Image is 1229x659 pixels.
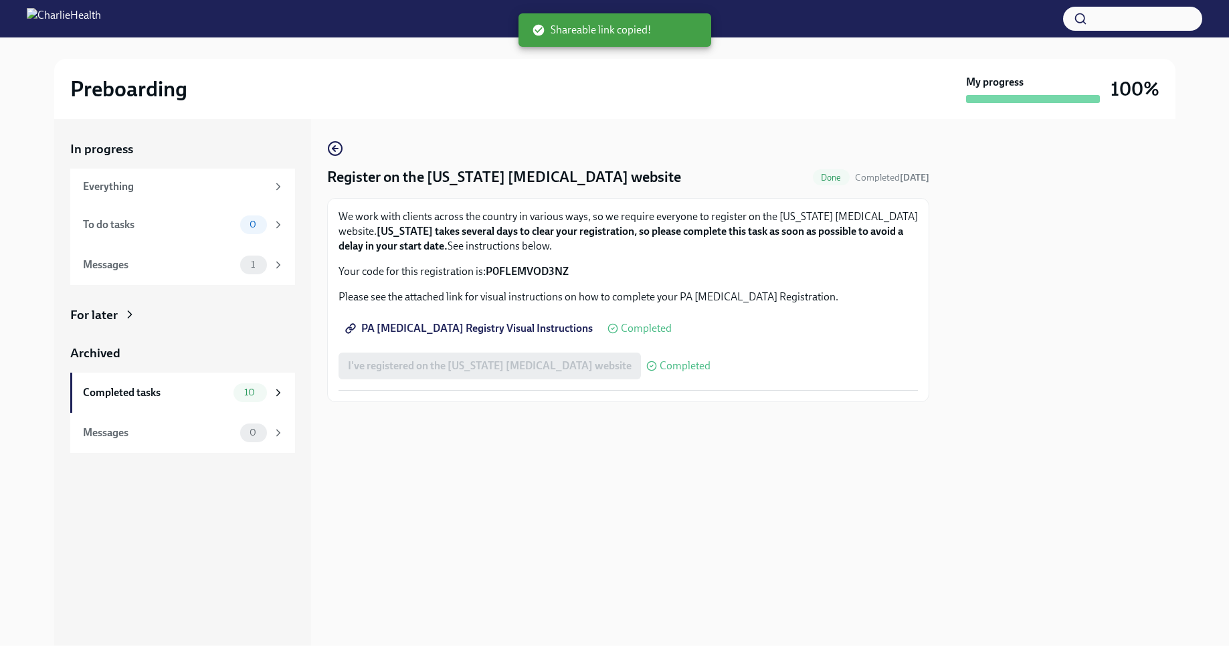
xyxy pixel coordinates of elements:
span: Completed [855,172,929,183]
div: Completed tasks [83,385,228,400]
h4: Register on the [US_STATE] [MEDICAL_DATA] website [327,167,681,187]
div: Messages [83,258,235,272]
a: Messages1 [70,245,295,285]
h2: Preboarding [70,76,187,102]
a: Completed tasks10 [70,373,295,413]
a: To do tasks0 [70,205,295,245]
div: For later [70,306,118,324]
a: In progress [70,140,295,158]
span: PA [MEDICAL_DATA] Registry Visual Instructions [348,322,593,335]
strong: [DATE] [900,172,929,183]
a: Messages0 [70,413,295,453]
span: September 22nd, 2025 12:40 [855,171,929,184]
a: Everything [70,169,295,205]
span: Done [813,173,850,183]
strong: P0FLEMVOD3NZ [486,265,569,278]
strong: My progress [966,75,1024,90]
p: Please see the attached link for visual instructions on how to complete your PA [MEDICAL_DATA] Re... [339,290,918,304]
div: To do tasks [83,217,235,232]
div: Messages [83,426,235,440]
span: 10 [236,387,263,397]
strong: [US_STATE] takes several days to clear your registration, so please complete this task as soon as... [339,225,903,252]
h3: 100% [1111,77,1159,101]
a: For later [70,306,295,324]
span: 0 [242,428,264,438]
span: 0 [242,219,264,229]
div: Everything [83,179,267,194]
img: CharlieHealth [27,8,101,29]
p: We work with clients across the country in various ways, so we require everyone to register on th... [339,209,918,254]
a: Archived [70,345,295,362]
a: PA [MEDICAL_DATA] Registry Visual Instructions [339,315,602,342]
span: Completed [660,361,711,371]
span: Shareable link copied! [532,23,651,37]
span: 1 [243,260,263,270]
span: Completed [621,323,672,334]
p: Your code for this registration is: [339,264,918,279]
